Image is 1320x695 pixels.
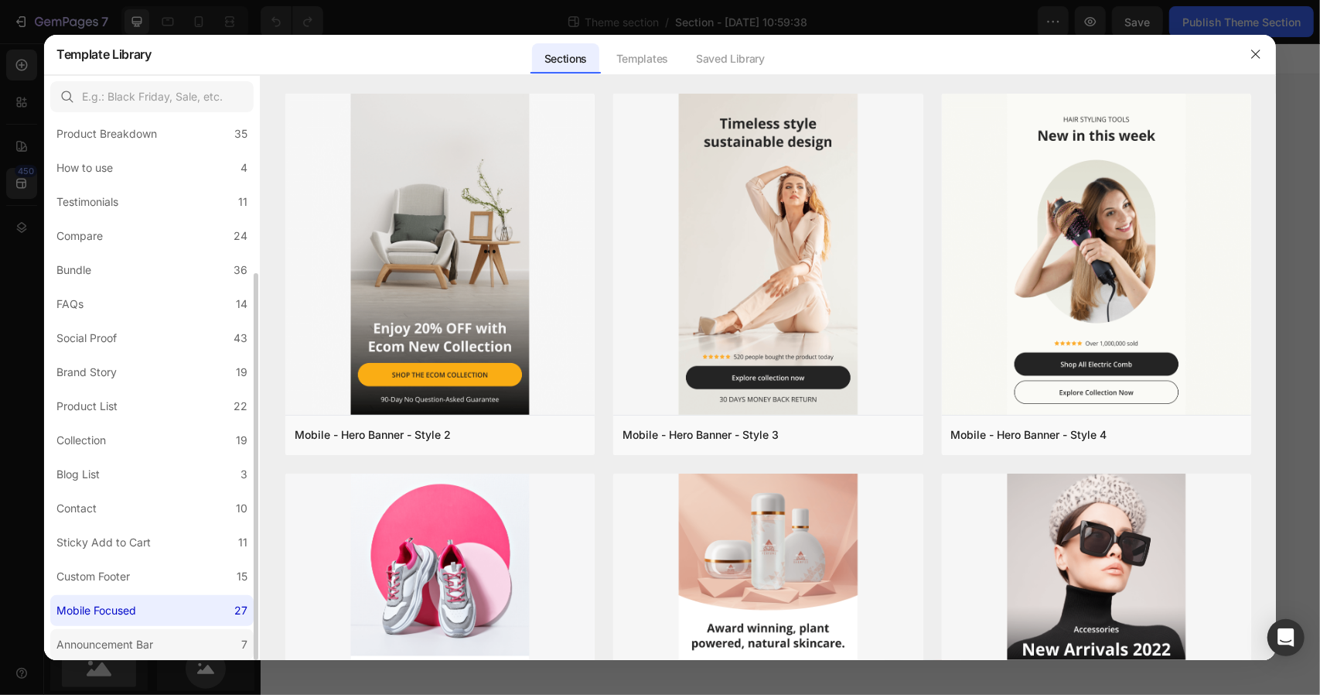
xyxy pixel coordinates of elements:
[56,635,153,654] div: Announcement Bar
[56,499,97,518] div: Contact
[56,601,136,620] div: Mobile Focused
[56,397,118,416] div: Product List
[498,73,580,85] div: Drop element here
[56,34,152,74] h2: Template Library
[56,465,100,484] div: Blog List
[238,193,247,211] div: 11
[56,363,117,382] div: Brand Story
[951,426,1107,444] div: Mobile - Hero Banner - Style 4
[56,431,106,450] div: Collection
[237,567,247,586] div: 15
[234,125,247,143] div: 35
[240,465,247,484] div: 3
[236,363,247,382] div: 19
[56,261,91,279] div: Bundle
[236,295,247,313] div: 14
[236,499,247,518] div: 10
[50,81,254,112] input: E.g.: Black Friday, Sale, etc.
[241,635,247,654] div: 7
[56,193,118,211] div: Testimonials
[622,426,779,444] div: Mobile - Hero Banner - Style 3
[234,329,247,347] div: 43
[56,227,103,245] div: Compare
[532,43,599,74] div: Sections
[56,567,130,586] div: Custom Footer
[240,159,247,177] div: 4
[56,329,117,347] div: Social Proof
[234,261,247,279] div: 36
[604,43,680,74] div: Templates
[238,533,247,552] div: 11
[234,227,247,245] div: 24
[684,43,777,74] div: Saved Library
[56,295,84,313] div: FAQs
[56,159,113,177] div: How to use
[236,431,247,450] div: 19
[56,533,151,552] div: Sticky Add to Cart
[234,601,247,620] div: 27
[295,426,451,444] div: Mobile - Hero Banner - Style 2
[56,125,157,143] div: Product Breakdown
[234,397,247,416] div: 22
[1267,619,1305,656] div: Open Intercom Messenger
